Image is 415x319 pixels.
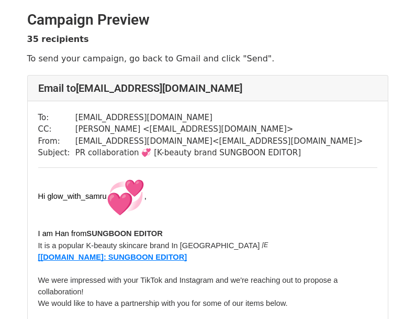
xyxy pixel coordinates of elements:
span: It is a popular K-beauty skincare brand In [GEOGRAPHIC_DATA] ​ [38,241,262,250]
td: [EMAIL_ADDRESS][DOMAIN_NAME] < [EMAIL_ADDRESS][DOMAIN_NAME] > [75,135,363,147]
td: [PERSON_NAME] < [EMAIL_ADDRESS][DOMAIN_NAME] > [75,123,363,135]
span: We would like to have a partnership with you for some of our items below. [38,299,288,307]
td: Subject: [38,147,75,159]
span: I am Han from [38,229,87,238]
td: [EMAIL_ADDRESS][DOMAIN_NAME] [75,112,363,124]
h2: Campaign Preview [27,11,388,29]
span: Hi glow_with_samru , [38,192,147,200]
td: PR collaboration 💞 [K-beauty brand SUNGBOON EDITOR] [75,147,363,159]
td: From: [38,135,75,147]
span: ​[[DOMAIN_NAME]: SUNGBOON EDITOR] [38,253,187,261]
span: SUNGBOON EDITOR [86,229,163,238]
strong: 35 recipients [27,34,89,44]
h4: Email to [EMAIL_ADDRESS][DOMAIN_NAME] [38,82,377,94]
img: 💞 [107,178,144,216]
p: To send your campaign, go back to Gmail and click "Send". [27,53,388,64]
td: CC: [38,123,75,135]
span: We were impressed with your TikTok and Instagram and we're reaching out to propose a collaboration! [38,276,340,296]
td: To: [38,112,75,124]
a: ​[[DOMAIN_NAME]: SUNGBOON EDITOR] [38,252,187,262]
